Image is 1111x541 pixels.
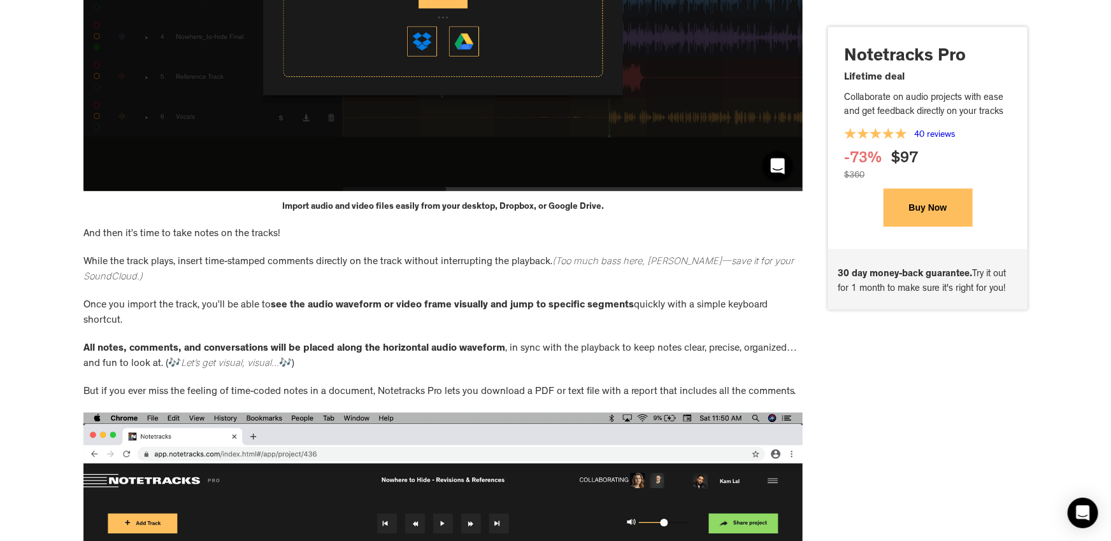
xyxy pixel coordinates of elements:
div: Open Intercom Messenger [1068,498,1098,528]
strong: see the audio waveform or video frame visually and jump to specific segments [271,300,634,311]
div: Once you import the track, you’ll be able to quickly with a simple keyboard shortcut. [83,298,803,341]
button: Buy Now [884,189,973,227]
div: $360 [844,170,864,189]
strong: 30 day money-back guarantee. [838,270,972,280]
div: , in sync with the playback to keep notes clear, precise, organized… and fun to look at. (🎶 🎶) [83,341,803,384]
p: Lifetime deal [844,70,1012,85]
a: 40 reviews [914,131,955,140]
strong: Import audio and video files easily from your desktop, Dropbox, or Google Drive. [282,202,604,211]
div: While the track plays, insert time-stamped comments directly on the track without interrupting th... [83,255,803,298]
div: And then it’s time to take notes on the tracks! [83,227,803,255]
p: Notetracks Pro [844,46,1012,71]
p: Try it out for 1 month to make sure it's right for you! [838,269,1018,297]
div: -73% [844,151,882,170]
p: Collaborate on audio projects with ease and get feedback directly on your tracks [844,92,1012,120]
em: (Too much bass here, [PERSON_NAME]—save it for your SoundCloud.) [83,255,794,281]
div: $97 [891,151,918,170]
div: But if you ever miss the feeling of time-coded notes in a document, Notetracks Pro lets you downl... [83,384,803,412]
strong: All notes, comments, and conversations will be placed along the horizontal audio waveform [83,344,505,354]
em: Let’s get visual, visual… [181,357,279,368]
